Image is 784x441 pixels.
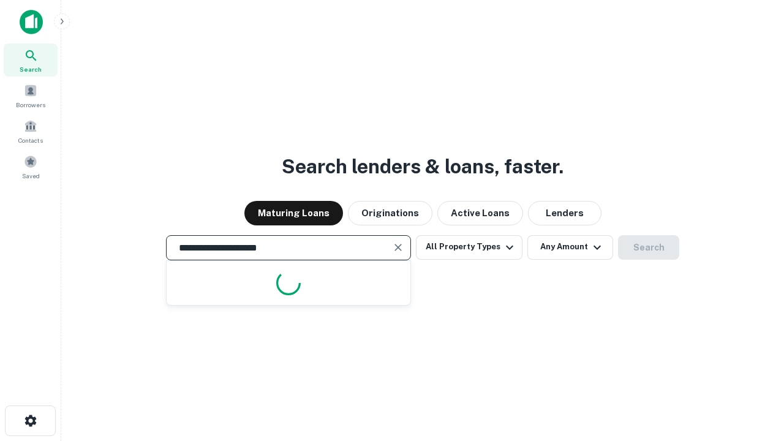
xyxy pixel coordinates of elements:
[20,10,43,34] img: capitalize-icon.png
[16,100,45,110] span: Borrowers
[20,64,42,74] span: Search
[528,201,601,225] button: Lenders
[4,150,58,183] a: Saved
[18,135,43,145] span: Contacts
[22,171,40,181] span: Saved
[527,235,613,260] button: Any Amount
[348,201,432,225] button: Originations
[244,201,343,225] button: Maturing Loans
[723,343,784,402] iframe: Chat Widget
[437,201,523,225] button: Active Loans
[416,235,522,260] button: All Property Types
[390,239,407,256] button: Clear
[4,115,58,148] a: Contacts
[4,79,58,112] a: Borrowers
[282,152,563,181] h3: Search lenders & loans, faster.
[4,43,58,77] a: Search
